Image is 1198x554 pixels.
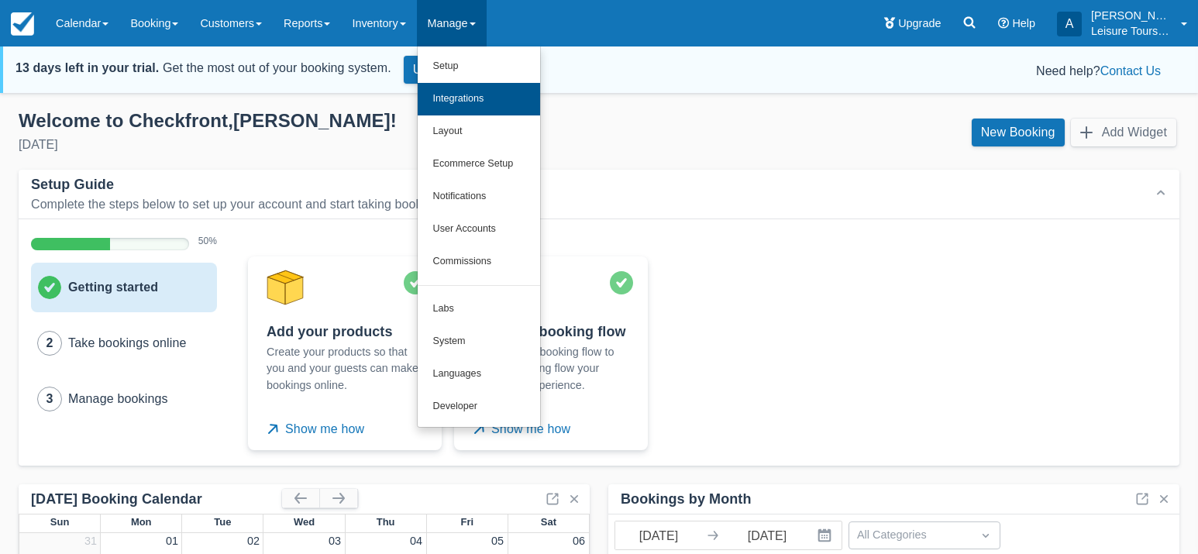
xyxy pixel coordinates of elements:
[417,46,541,428] ul: Manage
[418,213,540,246] a: User Accounts
[1091,8,1172,23] p: [PERSON_NAME] ([PERSON_NAME][DOMAIN_NAME][PERSON_NAME])
[1091,23,1172,39] p: Leisure Tours Demo Account
[998,18,1009,29] i: Help
[418,325,540,358] a: System
[418,293,540,325] a: Labs
[418,115,540,148] a: Layout
[1057,12,1082,36] div: A
[418,50,540,83] a: Setup
[418,148,540,181] a: Ecommerce Setup
[418,358,540,391] a: Languages
[418,246,540,278] a: Commissions
[418,391,540,423] a: Developer
[1012,17,1035,29] span: Help
[11,12,34,36] img: checkfront-main-nav-mini-logo.png
[418,181,540,213] a: Notifications
[898,17,941,29] span: Upgrade
[418,83,540,115] a: Integrations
